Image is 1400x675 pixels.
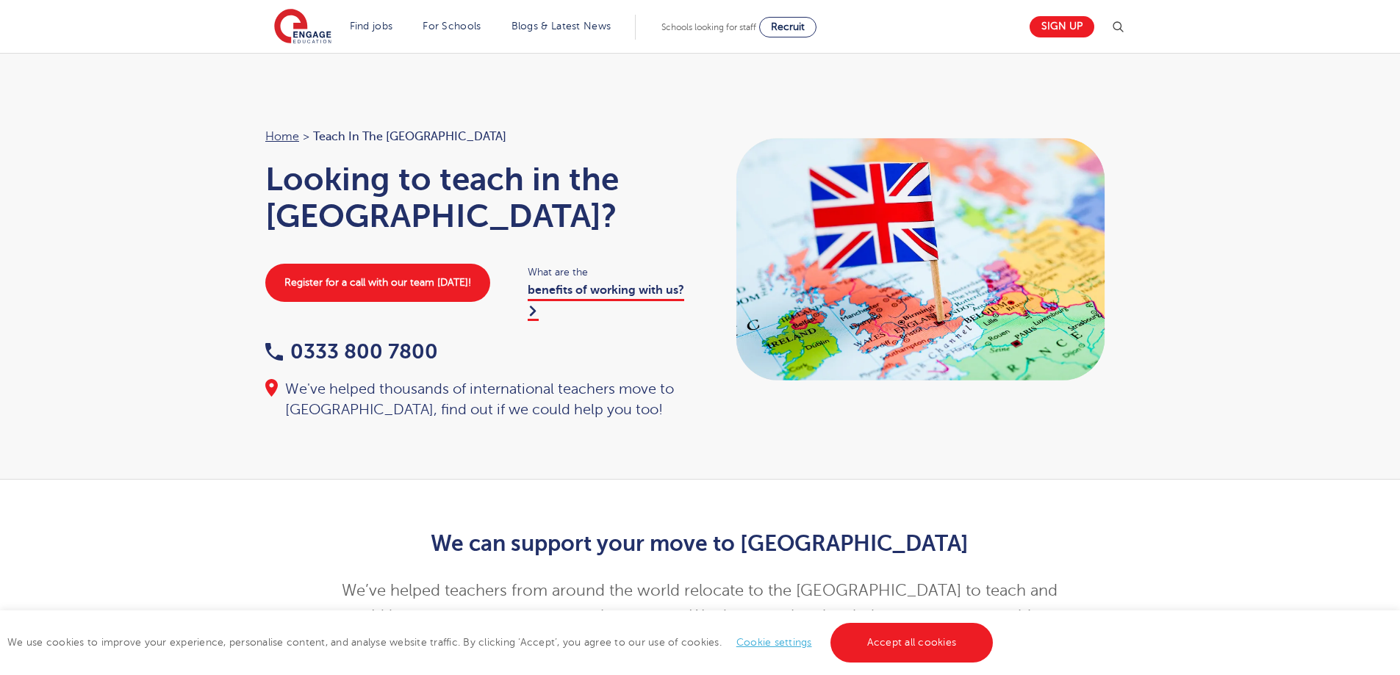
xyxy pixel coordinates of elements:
[274,9,331,46] img: Engage Education
[423,21,481,32] a: For Schools
[736,637,812,648] a: Cookie settings
[265,127,686,146] nav: breadcrumb
[313,127,506,146] span: Teach in the [GEOGRAPHIC_DATA]
[759,17,816,37] a: Recruit
[528,284,684,320] a: benefits of working with us?
[830,623,994,663] a: Accept all cookies
[303,130,309,143] span: >
[350,21,393,32] a: Find jobs
[7,637,997,648] span: We use cookies to improve your experience, personalise content, and analyse website traffic. By c...
[265,264,490,302] a: Register for a call with our team [DATE]!
[528,264,686,281] span: What are the
[265,340,438,363] a: 0333 800 7800
[661,22,756,32] span: Schools looking for staff
[265,379,686,420] div: We've helped thousands of international teachers move to [GEOGRAPHIC_DATA], find out if we could ...
[265,161,686,234] h1: Looking to teach in the [GEOGRAPHIC_DATA]?
[771,21,805,32] span: Recruit
[511,21,611,32] a: Blogs & Latest News
[340,531,1060,556] h2: We can support your move to [GEOGRAPHIC_DATA]
[1030,16,1094,37] a: Sign up
[265,130,299,143] a: Home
